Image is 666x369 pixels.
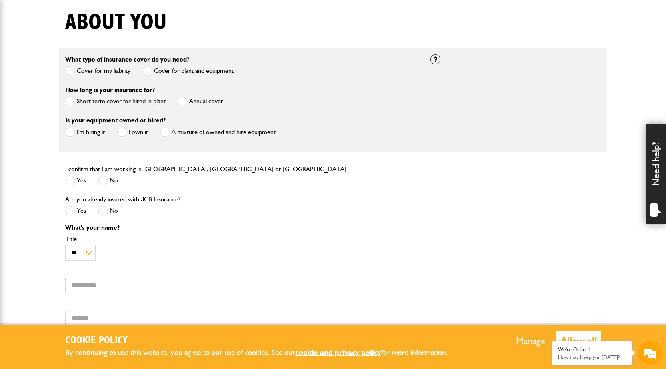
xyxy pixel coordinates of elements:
label: Are you already insured with JCB Insurance? [65,196,180,203]
label: A mixture of owned and hire equipment [160,127,276,137]
p: By continuing to use this website, you agree to our use of cookies. See our for more information. [65,347,461,359]
label: Cover for plant and equipment [142,66,234,76]
label: No [98,206,118,216]
button: Manage [512,331,550,351]
p: How may I help you today? [558,354,626,360]
label: No [98,176,118,185]
label: I'm hiring it [65,127,105,137]
label: What type of insurance cover do you need? [65,56,189,63]
label: How long is your insurance for? [65,87,155,93]
label: Short term cover for hired in plant [65,96,166,106]
label: I confirm that I am working in [GEOGRAPHIC_DATA], [GEOGRAPHIC_DATA] or [GEOGRAPHIC_DATA] [65,166,346,172]
div: We're Online! [558,346,626,353]
p: What's your name? [65,225,418,231]
h2: Cookie Policy [65,335,461,347]
button: Allow all [556,331,601,351]
h1: About you [65,9,167,36]
label: Annual cover [178,96,223,106]
label: Is your equipment owned or hired? [65,117,166,124]
label: Yes [65,206,86,216]
a: cookie and privacy policy [295,348,381,357]
label: Title [65,236,418,242]
div: Need help? [646,124,666,224]
label: Cover for my liability [65,66,130,76]
label: Yes [65,176,86,185]
label: I own it [117,127,148,137]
